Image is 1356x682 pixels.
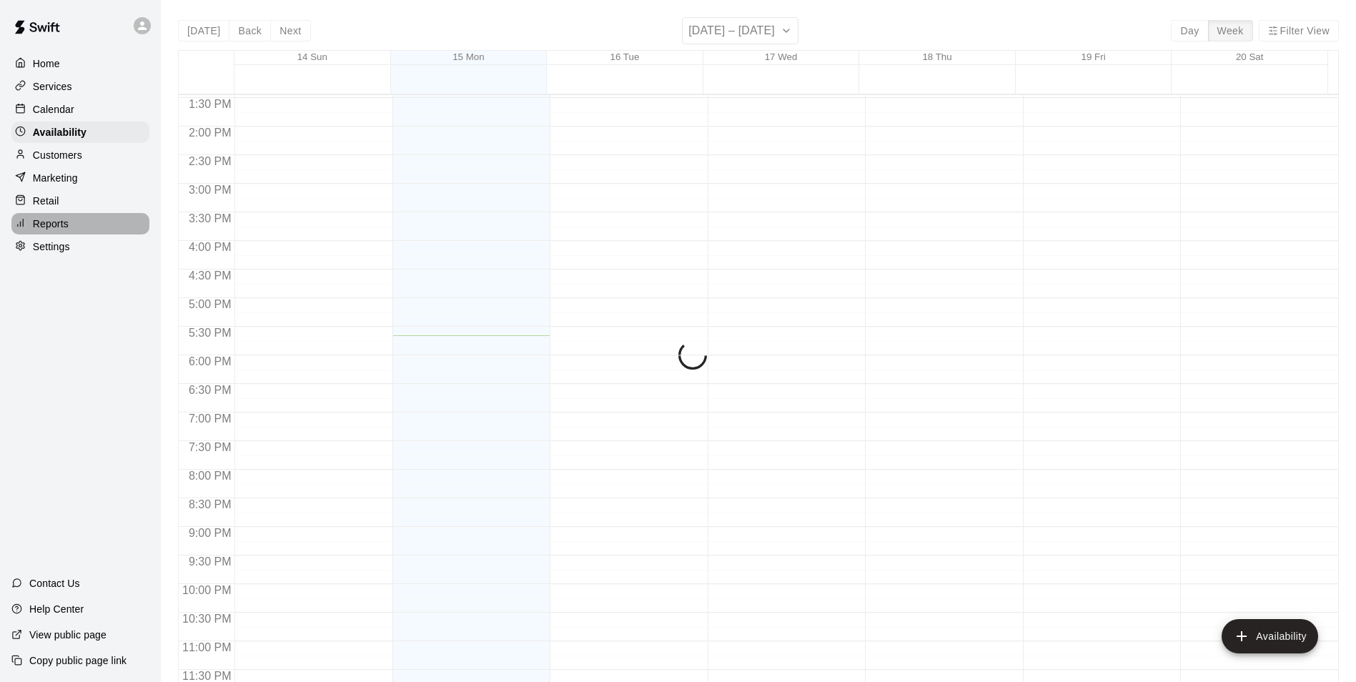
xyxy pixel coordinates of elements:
[11,213,149,234] a: Reports
[29,653,127,668] p: Copy public page link
[185,127,235,139] span: 2:00 PM
[185,155,235,167] span: 2:30 PM
[11,167,149,189] a: Marketing
[185,555,235,568] span: 9:30 PM
[33,171,78,185] p: Marketing
[185,470,235,482] span: 8:00 PM
[179,641,234,653] span: 11:00 PM
[33,239,70,254] p: Settings
[29,602,84,616] p: Help Center
[29,576,80,590] p: Contact Us
[185,184,235,196] span: 3:00 PM
[185,498,235,510] span: 8:30 PM
[179,613,234,625] span: 10:30 PM
[1222,619,1318,653] button: add
[179,584,234,596] span: 10:00 PM
[11,144,149,166] a: Customers
[185,298,235,310] span: 5:00 PM
[185,241,235,253] span: 4:00 PM
[185,327,235,339] span: 5:30 PM
[1082,51,1106,62] button: 19 Fri
[33,194,59,208] p: Retail
[185,98,235,110] span: 1:30 PM
[185,384,235,396] span: 6:30 PM
[33,56,60,71] p: Home
[33,148,82,162] p: Customers
[185,441,235,453] span: 7:30 PM
[33,79,72,94] p: Services
[185,412,235,425] span: 7:00 PM
[179,670,234,682] span: 11:30 PM
[11,76,149,97] a: Services
[1236,51,1264,62] button: 20 Sat
[11,53,149,74] a: Home
[33,217,69,231] p: Reports
[29,628,107,642] p: View public page
[33,102,74,117] p: Calendar
[185,212,235,224] span: 3:30 PM
[765,51,798,62] button: 17 Wed
[185,270,235,282] span: 4:30 PM
[11,236,149,257] a: Settings
[922,51,951,62] button: 18 Thu
[185,355,235,367] span: 6:00 PM
[11,99,149,120] a: Calendar
[33,125,86,139] p: Availability
[452,51,484,62] button: 15 Mon
[11,190,149,212] a: Retail
[610,51,640,62] button: 16 Tue
[297,51,327,62] button: 14 Sun
[11,122,149,143] a: Availability
[185,527,235,539] span: 9:00 PM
